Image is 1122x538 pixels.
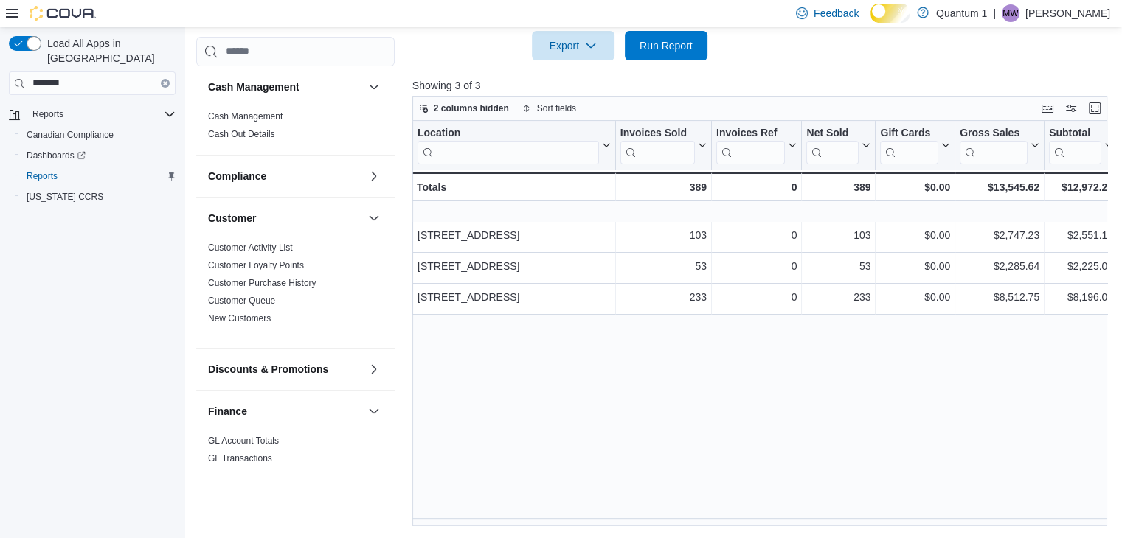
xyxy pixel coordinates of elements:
a: Cash Management [208,111,283,122]
span: New Customers [208,312,271,324]
a: New Customers [208,313,271,324]
div: $2,225.09 [1049,256,1113,274]
span: Reports [27,105,176,123]
div: Location [418,126,599,164]
a: Customer Loyalty Points [208,260,304,270]
span: MW [1002,4,1018,22]
button: Customer [365,209,383,227]
div: $12,972.28 [1049,178,1113,196]
input: Dark Mode [870,4,910,23]
button: Finance [365,402,383,420]
div: Totals [417,178,611,196]
p: | [993,4,996,22]
div: Customer [196,239,395,348]
button: Net Sold [806,126,870,164]
a: Customer Queue [208,296,275,306]
div: $0.00 [880,178,950,196]
h3: Customer [208,211,256,226]
a: GL Transactions [208,453,272,464]
h3: Compliance [208,169,266,184]
div: $13,545.62 [960,178,1039,196]
button: Gross Sales [960,126,1039,164]
span: 2 columns hidden [434,102,509,114]
a: [US_STATE] CCRS [21,188,109,206]
span: Customer Purchase History [208,277,316,289]
div: 53 [806,256,870,274]
span: Dashboards [27,150,86,161]
p: [PERSON_NAME] [1025,4,1110,22]
button: Customer [208,211,362,226]
a: Customer Activity List [208,242,293,253]
div: 103 [806,226,870,243]
span: Load All Apps in [GEOGRAPHIC_DATA] [41,36,176,66]
button: 2 columns hidden [413,99,515,117]
span: GL Account Totals [208,435,279,447]
div: $8,512.75 [960,287,1039,305]
div: 233 [620,287,707,305]
a: Customer Purchase History [208,278,316,288]
span: Reports [21,167,176,185]
span: [US_STATE] CCRS [27,191,103,203]
div: Cash Management [196,108,395,155]
h3: Finance [208,404,247,419]
div: 233 [806,287,870,305]
a: Canadian Compliance [21,126,120,144]
div: Michael Wuest [1002,4,1019,22]
button: Enter fullscreen [1086,99,1104,117]
span: Run Report [640,38,693,53]
a: Cash Out Details [208,129,275,139]
div: Gross Sales [960,126,1028,140]
div: 0 [716,287,797,305]
button: Reports [3,104,181,125]
div: 389 [620,178,707,196]
div: Subtotal [1049,126,1101,164]
a: GL Account Totals [208,436,279,446]
span: Cash Out Details [208,128,275,140]
div: Invoices Ref [716,126,785,140]
div: 389 [806,178,870,196]
a: Dashboards [15,145,181,166]
span: Reports [27,170,58,182]
span: Canadian Compliance [27,129,114,141]
h3: Discounts & Promotions [208,362,328,377]
button: Reports [27,105,69,123]
div: Invoices Sold [620,126,695,164]
div: Gross Sales [960,126,1028,164]
div: 0 [716,256,797,274]
span: Feedback [814,6,859,21]
div: [STREET_ADDRESS] [418,287,611,305]
button: Discounts & Promotions [365,360,383,378]
button: Gift Cards [880,126,950,164]
div: Location [418,126,599,140]
button: Cash Management [208,80,362,94]
span: Dashboards [21,147,176,164]
img: Cova [30,6,96,21]
button: Subtotal [1049,126,1113,164]
span: Sort fields [537,102,576,114]
div: Net Sold [806,126,859,164]
span: GL Transactions [208,453,272,464]
span: Reports [32,108,63,120]
button: Compliance [208,169,362,184]
div: $2,551.12 [1049,226,1113,243]
span: Customer Activity List [208,242,293,254]
button: Finance [208,404,362,419]
div: [STREET_ADDRESS] [418,256,611,274]
div: $8,196.07 [1049,287,1113,305]
div: 0 [716,226,797,243]
div: Subtotal [1049,126,1101,140]
h3: Cash Management [208,80,299,94]
button: Run Report [625,31,707,60]
div: $2,285.64 [960,256,1039,274]
div: 0 [716,178,797,196]
div: $0.00 [880,226,950,243]
button: Compliance [365,167,383,185]
button: Invoices Ref [716,126,797,164]
div: $0.00 [880,287,950,305]
div: [STREET_ADDRESS] [418,226,611,243]
span: Dark Mode [870,23,871,24]
button: [US_STATE] CCRS [15,186,181,207]
div: 53 [620,256,707,274]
